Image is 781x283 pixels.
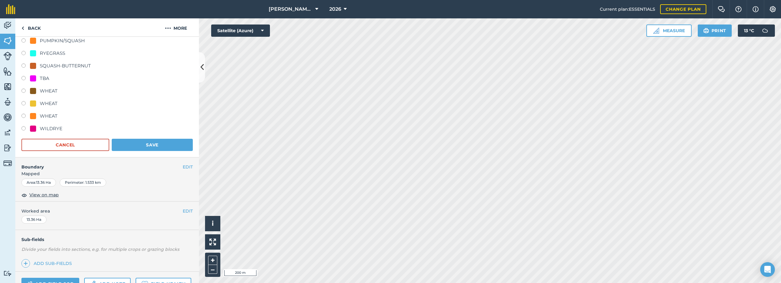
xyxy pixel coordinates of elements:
[698,25,732,37] button: Print
[3,36,12,45] img: svg+xml;base64,PHN2ZyB4bWxucz0iaHR0cDovL3d3dy53My5vcmcvMjAwMC9zdmciIHdpZHRoPSI1NiIgaGVpZ2h0PSI2MC...
[24,260,28,267] img: svg+xml;base64,PHN2ZyB4bWxucz0iaHR0cDovL3d3dy53My5vcmcvMjAwMC9zdmciIHdpZHRoPSIxNCIgaGVpZ2h0PSIyNC...
[208,256,217,265] button: +
[40,125,62,132] div: WILDRYE
[646,25,692,37] button: Measure
[718,6,725,12] img: Two speech bubbles overlapping with the left bubble in the forefront
[3,113,12,122] img: svg+xml;base64,PD94bWwgdmVyc2lvbj0iMS4wIiBlbmNvZGluZz0idXRmLTgiPz4KPCEtLSBHZW5lcmF0b3I6IEFkb2JlIE...
[3,270,12,276] img: svg+xml;base64,PD94bWwgdmVyc2lvbj0iMS4wIiBlbmNvZGluZz0idXRmLTgiPz4KPCEtLSBHZW5lcmF0b3I6IEFkb2JlIE...
[212,220,214,227] span: i
[15,157,183,170] h4: Boundary
[3,128,12,137] img: svg+xml;base64,PD94bWwgdmVyc2lvbj0iMS4wIiBlbmNvZGluZz0idXRmLTgiPz4KPCEtLSBHZW5lcmF0b3I6IEFkb2JlIE...
[21,179,56,187] div: Area : 13.36 Ha
[21,191,59,199] button: View on map
[3,21,12,30] img: svg+xml;base64,PD94bWwgdmVyc2lvbj0iMS4wIiBlbmNvZGluZz0idXRmLTgiPz4KPCEtLSBHZW5lcmF0b3I6IEFkb2JlIE...
[753,6,759,13] img: svg+xml;base64,PHN2ZyB4bWxucz0iaHR0cDovL3d3dy53My5vcmcvMjAwMC9zdmciIHdpZHRoPSIxNyIgaGVpZ2h0PSIxNy...
[21,247,179,252] em: Divide your fields into sections, e.g. for multiple crops or grazing blocks
[21,25,24,32] img: svg+xml;base64,PHN2ZyB4bWxucz0iaHR0cDovL3d3dy53My5vcmcvMjAwMC9zdmciIHdpZHRoPSI5IiBoZWlnaHQ9IjI0Ii...
[760,262,775,277] div: Open Intercom Messenger
[40,37,85,44] div: PUMPKIN/SQUASH
[29,191,59,198] span: View on map
[208,265,217,274] button: –
[653,28,659,34] img: Ruler icon
[60,179,106,187] div: Perimeter : 1.533 km
[735,6,742,12] img: A question mark icon
[40,100,58,107] div: WHEAT
[6,4,15,14] img: fieldmargin Logo
[3,82,12,91] img: svg+xml;base64,PHN2ZyB4bWxucz0iaHR0cDovL3d3dy53My5vcmcvMjAwMC9zdmciIHdpZHRoPSI1NiIgaGVpZ2h0PSI2MC...
[769,6,776,12] img: A cog icon
[205,216,220,231] button: i
[21,208,193,214] span: Worked area
[21,191,27,199] img: svg+xml;base64,PHN2ZyB4bWxucz0iaHR0cDovL3d3dy53My5vcmcvMjAwMC9zdmciIHdpZHRoPSIxOCIgaGVpZ2h0PSIyNC...
[759,25,771,37] img: svg+xml;base64,PD94bWwgdmVyc2lvbj0iMS4wIiBlbmNvZGluZz0idXRmLTgiPz4KPCEtLSBHZW5lcmF0b3I6IEFkb2JlIE...
[3,52,12,60] img: svg+xml;base64,PD94bWwgdmVyc2lvbj0iMS4wIiBlbmNvZGluZz0idXRmLTgiPz4KPCEtLSBHZW5lcmF0b3I6IEFkb2JlIE...
[21,259,74,268] a: Add sub-fields
[15,170,199,177] span: Mapped
[15,236,199,243] h4: Sub-fields
[40,50,65,57] div: RYEGRASS
[329,6,341,13] span: 2026
[183,208,193,214] button: EDIT
[165,25,171,32] img: svg+xml;base64,PHN2ZyB4bWxucz0iaHR0cDovL3d3dy53My5vcmcvMjAwMC9zdmciIHdpZHRoPSIyMCIgaGVpZ2h0PSIyNC...
[21,216,47,224] div: 13.36 Ha
[40,112,58,120] div: WHEAT
[3,97,12,107] img: svg+xml;base64,PD94bWwgdmVyc2lvbj0iMS4wIiBlbmNvZGluZz0idXRmLTgiPz4KPCEtLSBHZW5lcmF0b3I6IEFkb2JlIE...
[15,18,47,36] a: Back
[21,139,109,151] button: Cancel
[40,75,49,82] div: TBA
[40,62,91,70] div: SQUASH-BUTTERNUT
[269,6,313,13] span: [PERSON_NAME] Farm Life
[738,25,775,37] button: 13 °C
[40,87,58,95] div: WHEAT
[3,159,12,168] img: svg+xml;base64,PD94bWwgdmVyc2lvbj0iMS4wIiBlbmNvZGluZz0idXRmLTgiPz4KPCEtLSBHZW5lcmF0b3I6IEFkb2JlIE...
[153,18,199,36] button: More
[3,67,12,76] img: svg+xml;base64,PHN2ZyB4bWxucz0iaHR0cDovL3d3dy53My5vcmcvMjAwMC9zdmciIHdpZHRoPSI1NiIgaGVpZ2h0PSI2MC...
[3,143,12,153] img: svg+xml;base64,PD94bWwgdmVyc2lvbj0iMS4wIiBlbmNvZGluZz0idXRmLTgiPz4KPCEtLSBHZW5lcmF0b3I6IEFkb2JlIE...
[703,27,709,34] img: svg+xml;base64,PHN2ZyB4bWxucz0iaHR0cDovL3d3dy53My5vcmcvMjAwMC9zdmciIHdpZHRoPSIxOSIgaGVpZ2h0PSIyNC...
[112,139,193,151] button: Save
[660,4,706,14] a: Change plan
[211,25,270,37] button: Satellite (Azure)
[209,239,216,245] img: Four arrows, one pointing top left, one top right, one bottom right and the last bottom left
[744,25,754,37] span: 13 ° C
[183,164,193,170] button: EDIT
[600,6,655,13] span: Current plan : ESSENTIALS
